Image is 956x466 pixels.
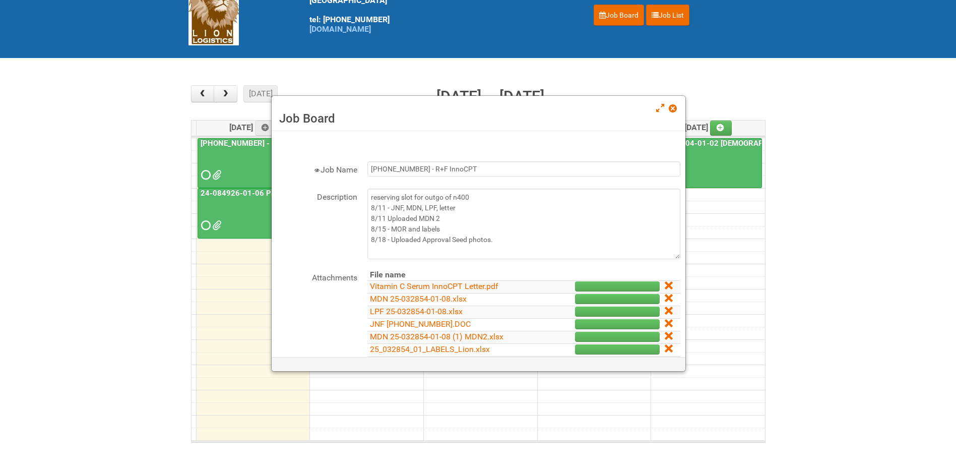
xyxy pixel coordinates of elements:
[367,269,539,281] th: File name
[370,294,467,304] a: MDN 25-032854-01-08.xlsx
[309,24,371,34] a: [DOMAIN_NAME]
[199,189,344,198] a: 24-084926-01-06 Pack Collab Wand Tint
[710,121,732,136] a: Add an event
[201,222,208,229] span: Requested
[370,332,503,341] a: MDN 25-032854-01-08 (1) MDN2.xlsx
[436,85,544,108] h2: [DATE] – [DATE]
[198,188,307,239] a: 24-084926-01-06 Pack Collab Wand Tint
[370,319,471,329] a: JNF [PHONE_NUMBER].DOC
[255,121,277,136] a: Add an event
[370,307,463,316] a: LPF 25-032854-01-08.xlsx
[198,138,307,189] a: [PHONE_NUMBER] - R+F InnoCPT
[652,138,762,189] a: 25-039404-01-02 [DEMOGRAPHIC_DATA] Wet Shave SQM
[653,139,858,148] a: 25-039404-01-02 [DEMOGRAPHIC_DATA] Wet Shave SQM
[277,269,357,284] label: Attachments
[367,189,680,259] textarea: reserving slot for outgo of n400 8/11 - JNF, MDN, LPF, letter 8/11 Uploaded MDN 2 8/15 - MOR and ...
[277,161,357,176] label: Job Name
[229,123,277,132] span: [DATE]
[212,222,219,229] span: Labels 24-084926-01-06 Pack Collab Wand Tint - Lion.xlsx MOR 24-084926-01-08.xlsm LPF 24-084926-0...
[279,111,678,126] h3: Job Board
[212,171,219,179] span: MOR 25-032854-01-08.xlsm 25_032854_01_LABELS_Lion.xlsx MDN 25-032854-01-08 (1) MDN2.xlsx JNF 25-0...
[370,344,490,354] a: 25_032854_01_LABELS_Lion.xlsx
[277,189,357,203] label: Description
[594,5,644,26] a: Job Board
[646,5,689,26] a: Job List
[243,85,278,102] button: [DATE]
[370,281,498,291] a: Vitamin C Serum InnoCPT Letter.pdf
[199,139,317,148] a: [PHONE_NUMBER] - R+F InnoCPT
[684,123,732,132] span: [DATE]
[201,171,208,179] span: Requested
